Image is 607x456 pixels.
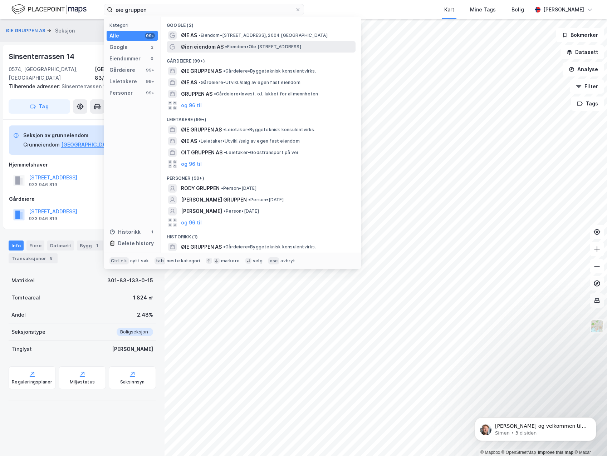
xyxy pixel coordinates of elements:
[181,101,202,110] button: og 96 til
[23,131,135,140] div: Seksjon av grunneiendom
[161,53,361,65] div: Gårdeiere (99+)
[221,258,240,264] div: markere
[93,242,101,249] div: 1
[23,140,60,149] div: Grunneiendom
[214,91,216,96] span: •
[563,62,604,76] button: Analyse
[11,328,45,336] div: Seksjonstype
[223,127,315,133] span: Leietaker • Byggeteknisk konsulentvirks.
[199,138,300,144] span: Leietaker • Utvikl./salg av egen fast eiendom
[223,68,316,74] span: Gårdeiere • Byggeteknisk konsulentvirks.
[109,54,141,63] div: Eiendommer
[511,5,524,14] div: Bolig
[145,79,155,84] div: 99+
[109,228,141,236] div: Historikk
[12,379,52,385] div: Reguleringsplaner
[29,216,57,222] div: 933 946 819
[199,138,201,144] span: •
[464,402,607,452] iframe: Intercom notifications melding
[11,311,26,319] div: Andel
[221,185,256,191] span: Person • [DATE]
[248,197,284,203] span: Person • [DATE]
[145,67,155,73] div: 99+
[181,160,202,168] button: og 96 til
[167,258,200,264] div: neste kategori
[470,5,496,14] div: Mine Tags
[145,90,155,96] div: 99+
[223,127,225,132] span: •
[556,28,604,42] button: Bokmerker
[149,229,155,235] div: 1
[95,65,156,82] div: [GEOGRAPHIC_DATA], 83/133/0/15
[109,23,158,28] div: Kategori
[480,450,500,455] a: Mapbox
[181,137,197,145] span: ØIE AS
[199,80,201,85] span: •
[280,258,295,264] div: avbryt
[118,239,154,248] div: Delete history
[109,89,133,97] div: Personer
[149,56,155,61] div: 0
[9,65,95,82] div: 0574, [GEOGRAPHIC_DATA], [GEOGRAPHIC_DATA]
[47,241,74,251] div: Datasett
[130,258,149,264] div: nytt søk
[77,241,103,251] div: Bygg
[26,241,44,251] div: Eiere
[181,218,202,227] button: og 96 til
[161,17,361,30] div: Google (2)
[9,51,75,62] div: Sinsenterrassen 14
[181,184,220,193] span: RODY GRUPPEN
[149,44,155,50] div: 2
[199,33,201,38] span: •
[199,80,300,85] span: Gårdeiere • Utvikl./salg av egen fast eiendom
[11,276,35,285] div: Matrikkel
[145,33,155,39] div: 99+
[109,77,137,86] div: Leietakere
[109,66,135,74] div: Gårdeiere
[155,257,165,264] div: tab
[6,27,47,34] button: ØIE GRUPPEN AS
[181,207,222,215] span: [PERSON_NAME]
[224,150,226,155] span: •
[181,195,247,204] span: [PERSON_NAME] GRUPPEN
[590,319,604,333] img: Z
[199,33,328,38] span: Eiendom • [STREET_ADDRESS], 2004 [GEOGRAPHIC_DATA]
[543,5,584,14] div: [PERSON_NAME]
[181,125,222,134] span: ØIE GRUPPEN AS
[70,379,95,385] div: Miljøstatus
[224,150,298,155] span: Leietaker • Godstransport på vei
[181,43,224,51] span: Øien eiendom AS
[9,99,70,114] button: Tag
[9,83,62,89] span: Tilhørende adresser:
[120,379,145,385] div: Saksinnsyn
[268,257,279,264] div: esc
[9,160,156,169] div: Hjemmelshaver
[214,91,318,97] span: Gårdeiere • Invest. o.l. lukket for allmennheten
[107,276,153,285] div: 301-83-133-0-15
[161,228,361,241] div: Historikk (1)
[181,148,222,157] span: OIT GRUPPEN AS
[55,26,75,35] div: Seksjon
[9,253,58,263] div: Transaksjoner
[181,90,212,98] span: GRUPPEN AS
[11,293,40,302] div: Tomteareal
[109,43,128,51] div: Google
[253,258,263,264] div: velg
[223,244,316,250] span: Gårdeiere • Byggeteknisk konsulentvirks.
[109,31,119,40] div: Alle
[571,96,604,111] button: Tags
[161,111,361,124] div: Leietakere (99+)
[223,68,225,74] span: •
[61,140,135,149] button: [GEOGRAPHIC_DATA], 83/133
[248,197,250,202] span: •
[11,345,32,353] div: Tinglyst
[113,4,295,15] input: Søk på adresse, matrikkel, gårdeiere, leietakere eller personer
[225,44,301,50] span: Eiendom • Ole [STREET_ADDRESS]
[444,5,454,14] div: Kart
[181,78,197,87] span: ØIE AS
[9,82,150,91] div: Sinsenterrassen 16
